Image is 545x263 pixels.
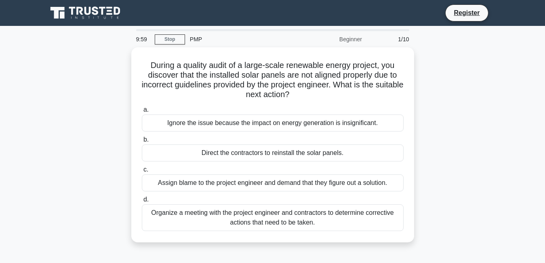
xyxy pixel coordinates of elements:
span: a. [143,106,149,113]
div: PMP [185,31,296,47]
span: b. [143,136,149,143]
h5: During a quality audit of a large-scale renewable energy project, you discover that the installed... [141,60,404,100]
div: Beginner [296,31,367,47]
a: Register [449,8,484,18]
div: 1/10 [367,31,414,47]
a: Stop [155,34,185,45]
div: Ignore the issue because the impact on energy generation is insignificant. [142,115,404,131]
div: Direct the contractors to reinstall the solar panels. [142,144,404,161]
div: 9:59 [131,31,155,47]
span: d. [143,196,149,203]
span: c. [143,166,148,173]
div: Organize a meeting with the project engineer and contractors to determine corrective actions that... [142,204,404,231]
div: Assign blame to the project engineer and demand that they figure out a solution. [142,174,404,191]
